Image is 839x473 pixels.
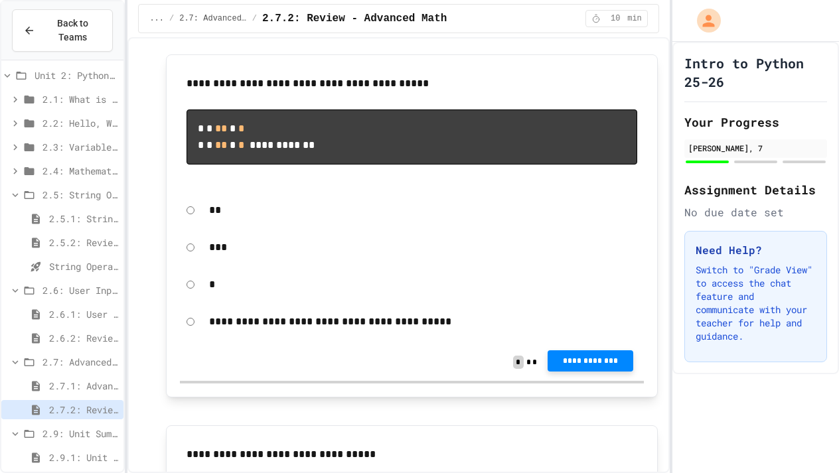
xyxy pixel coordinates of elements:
[684,54,827,91] h1: Intro to Python 25-26
[12,9,113,52] button: Back to Teams
[696,263,816,343] p: Switch to "Grade View" to access the chat feature and communicate with your teacher for help and ...
[42,283,118,297] span: 2.6: User Input
[149,13,164,24] span: ...
[688,142,823,154] div: [PERSON_NAME], 7
[49,403,118,417] span: 2.7.2: Review - Advanced Math
[42,427,118,440] span: 2.9: Unit Summary
[169,13,174,24] span: /
[605,13,626,24] span: 10
[49,212,118,226] span: 2.5.1: String Operators
[42,140,118,154] span: 2.3: Variables and Data Types
[49,331,118,345] span: 2.6.2: Review - User Input
[683,5,724,36] div: My Account
[696,242,816,258] h3: Need Help?
[684,113,827,131] h2: Your Progress
[252,13,257,24] span: /
[35,68,118,82] span: Unit 2: Python Fundamentals
[179,13,247,24] span: 2.7: Advanced Math
[627,13,642,24] span: min
[43,17,102,44] span: Back to Teams
[42,116,118,130] span: 2.2: Hello, World!
[49,379,118,393] span: 2.7.1: Advanced Math
[42,188,118,202] span: 2.5: String Operators
[42,355,118,369] span: 2.7: Advanced Math
[49,236,118,249] span: 2.5.2: Review - String Operators
[262,11,447,27] span: 2.7.2: Review - Advanced Math
[49,307,118,321] span: 2.6.1: User Input
[42,92,118,106] span: 2.1: What is Code?
[49,259,118,273] span: String Operators - Quiz
[684,204,827,220] div: No due date set
[42,164,118,178] span: 2.4: Mathematical Operators
[49,450,118,464] span: 2.9.1: Unit Summary
[684,180,827,199] h2: Assignment Details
